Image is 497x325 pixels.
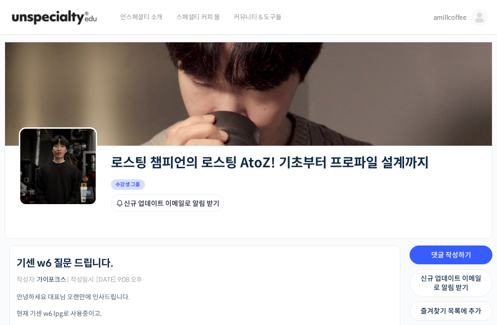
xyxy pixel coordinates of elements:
span: amillcoffee [433,13,467,22]
a: 로스팅 챔피언의 로스팅 AtoZ! 기초부터 프로파일 설계까지 [111,154,429,171]
a: 신규 업데이트 이메일로 알림 받기 [410,269,492,297]
span: 수강생 그룹 [111,179,145,190]
a: 즐겨찾기 목록에 추가 [410,302,492,321]
img: Group logo of 로스팅 챔피언의 로스팅 AtoZ! 기초부터 프로파일 설계까지 [19,127,97,205]
span: 작성자: | 작성일시: [DATE] 9:08 오후 [17,276,142,283]
p: 안녕하세요 대표님 오랜만에 인사드립니다. [17,292,393,302]
a: 가이포크스 [37,275,66,284]
button: 신규 업데이트 이메일로 알림 받기 [111,194,224,212]
a: 댓글 작성하기 [410,245,492,265]
h1: 기센 w6 질문 드립니다. [17,257,113,269]
p: 현재 기센 w6 lpg로 사용중이고, [17,309,393,319]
